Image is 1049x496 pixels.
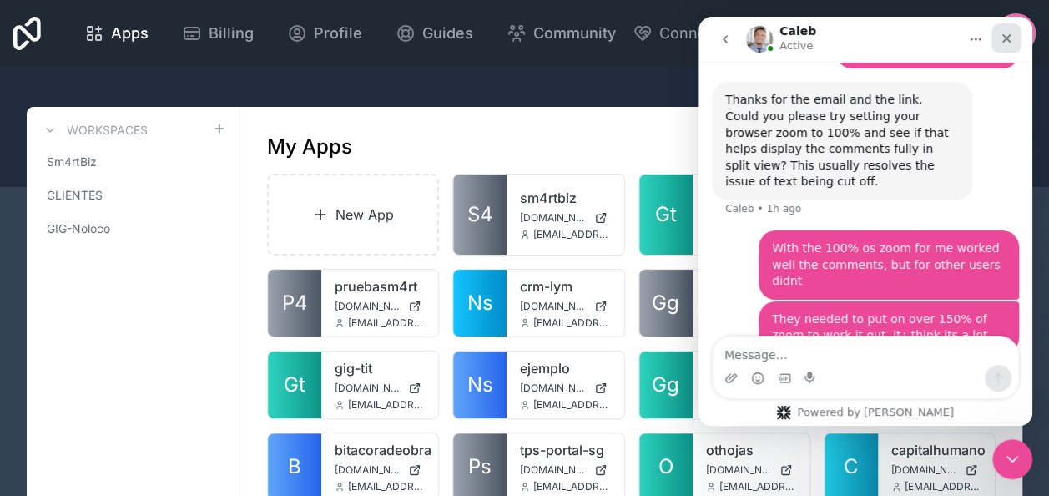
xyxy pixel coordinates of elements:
[40,147,226,177] a: Sm4rtBiz
[284,372,305,398] span: Gt
[335,382,401,395] span: [DOMAIN_NAME]
[533,228,610,241] span: [EMAIL_ADDRESS][DOMAIN_NAME]
[111,22,149,45] span: Apps
[268,270,321,337] a: P4
[40,120,148,140] a: Workspaces
[335,463,401,477] span: [DOMAIN_NAME]
[533,398,610,412] span: [EMAIL_ADDRESS][DOMAIN_NAME]
[47,220,110,237] span: GIG-Noloco
[659,22,827,45] span: Connect with an Expert
[905,480,981,493] span: [EMAIL_ADDRESS][DOMAIN_NAME]
[891,463,981,477] a: [DOMAIN_NAME]
[655,201,677,228] span: Gt
[652,290,679,316] span: Gg
[453,352,507,418] a: Ns
[891,463,958,477] span: [DOMAIN_NAME]
[335,463,425,477] a: [DOMAIN_NAME]
[267,134,352,160] h1: My Apps
[639,175,693,255] a: Gt
[467,372,493,398] span: Ns
[520,300,610,313] a: [DOMAIN_NAME]
[209,22,254,45] span: Billing
[267,174,439,256] a: New App
[314,22,362,45] span: Profile
[520,211,587,225] span: [DOMAIN_NAME]
[335,358,425,378] a: gig-tit
[422,22,473,45] span: Guides
[71,15,162,52] a: Apps
[282,290,308,316] span: P4
[520,382,610,395] a: [DOMAIN_NAME]
[335,300,425,313] a: [DOMAIN_NAME]
[652,372,679,398] span: Gg
[453,175,507,255] a: S4
[520,300,587,313] span: [DOMAIN_NAME]
[639,270,693,337] a: Gg
[533,22,616,45] span: Community
[467,290,493,316] span: Ns
[658,453,673,480] span: O
[891,440,981,460] a: capitalhumano
[698,17,1032,426] iframe: Intercom live chat
[467,201,493,228] span: S4
[844,453,859,480] span: C
[533,480,610,493] span: [EMAIL_ADDRESS][DOMAIN_NAME]
[47,187,103,204] span: CLIENTES
[633,22,827,45] button: Connect with an Expert
[639,352,693,418] a: Gg
[520,382,587,395] span: [DOMAIN_NAME]
[288,453,301,480] span: B
[520,440,610,460] a: tps-portal-sg
[335,382,425,395] a: [DOMAIN_NAME]
[47,154,97,170] span: Sm4rtBiz
[335,440,425,460] a: bitacoradeobra
[348,398,425,412] span: [EMAIL_ADDRESS][DOMAIN_NAME]
[268,352,321,418] a: Gt
[335,300,401,313] span: [DOMAIN_NAME]
[468,453,492,480] span: Ps
[533,316,610,330] span: [EMAIL_ADDRESS][DOMAIN_NAME]
[520,358,610,378] a: ejemplo
[348,480,425,493] span: [EMAIL_ADDRESS][DOMAIN_NAME]
[40,214,226,244] a: GIG-Noloco
[992,439,1032,479] iframe: Intercom live chat
[520,463,610,477] a: [DOMAIN_NAME]
[520,463,587,477] span: [DOMAIN_NAME]
[493,15,629,52] a: Community
[520,211,610,225] a: [DOMAIN_NAME]
[706,440,796,460] a: othojas
[169,15,267,52] a: Billing
[40,180,226,210] a: CLIENTES
[274,15,376,52] a: Profile
[520,188,610,208] a: sm4rtbiz
[335,276,425,296] a: pruebasm4rt
[453,270,507,337] a: Ns
[706,463,796,477] a: [DOMAIN_NAME]
[520,276,610,296] a: crm-lym
[382,15,487,52] a: Guides
[706,463,773,477] span: [DOMAIN_NAME]
[348,316,425,330] span: [EMAIL_ADDRESS][DOMAIN_NAME]
[67,122,148,139] h3: Workspaces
